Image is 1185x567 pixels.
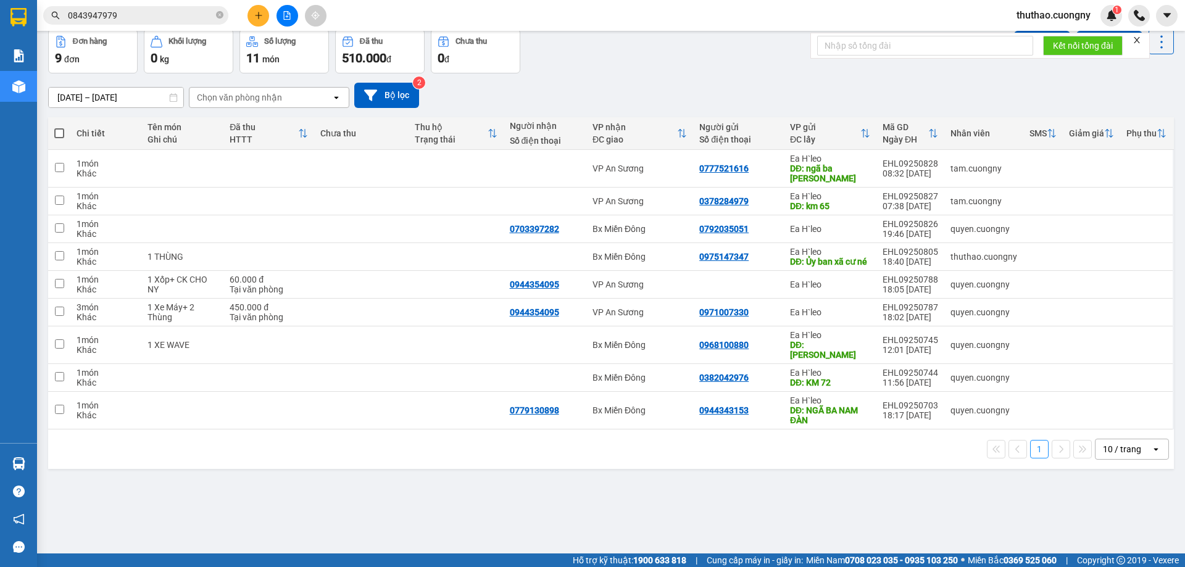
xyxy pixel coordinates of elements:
[77,400,135,410] div: 1 món
[1043,36,1123,56] button: Kết nối tổng đài
[790,279,870,289] div: Ea H`leo
[699,405,749,415] div: 0944343153
[592,279,687,289] div: VP An Sương
[817,36,1033,56] input: Nhập số tổng đài
[883,219,938,229] div: EHL09250826
[216,11,223,19] span: close-circle
[699,224,749,234] div: 0792035051
[438,51,444,65] span: 0
[790,154,870,163] div: Ea H`leo
[68,9,214,22] input: Tìm tên, số ĐT hoặc mã đơn
[790,201,870,211] div: DĐ: km 65
[950,252,1017,262] div: thuthao.cuongny
[699,196,749,206] div: 0378284979
[1023,117,1063,150] th: Toggle SortBy
[1151,444,1161,454] svg: open
[806,553,958,567] span: Miền Nam
[148,122,217,132] div: Tên món
[699,307,749,317] div: 0971007330
[510,405,559,415] div: 0779130898
[592,405,687,415] div: Bx Miền Đông
[444,54,449,64] span: đ
[1004,555,1057,565] strong: 0369 525 060
[77,284,135,294] div: Khác
[13,486,25,497] span: question-circle
[1113,6,1121,14] sup: 1
[950,340,1017,350] div: quyen.cuongny
[699,252,749,262] div: 0975147347
[77,201,135,211] div: Khác
[413,77,425,89] sup: 2
[49,88,183,107] input: Select a date range.
[883,122,928,132] div: Mã GD
[77,159,135,168] div: 1 món
[592,224,687,234] div: Bx Miền Đông
[699,135,778,144] div: Số điện thoại
[699,373,749,383] div: 0382042976
[968,553,1057,567] span: Miền Bắc
[573,553,686,567] span: Hỗ trợ kỹ thuật:
[197,91,282,104] div: Chọn văn phòng nhận
[168,37,206,46] div: Khối lượng
[77,219,135,229] div: 1 món
[64,54,80,64] span: đơn
[790,257,870,267] div: DĐ: Ủy ban xã cư né
[1126,128,1157,138] div: Phụ thu
[699,122,778,132] div: Người gửi
[790,122,860,132] div: VP gửi
[1066,553,1068,567] span: |
[950,224,1017,234] div: quyen.cuongny
[230,135,298,144] div: HTTT
[73,37,107,46] div: Đơn hàng
[790,368,870,378] div: Ea H`leo
[883,312,938,322] div: 18:02 [DATE]
[276,5,298,27] button: file-add
[790,395,870,405] div: Ea H`leo
[1103,443,1141,455] div: 10 / trang
[592,196,687,206] div: VP An Sương
[790,307,870,317] div: Ea H`leo
[151,51,157,65] span: 0
[790,191,870,201] div: Ea H`leo
[592,135,677,144] div: ĐC giao
[950,163,1017,173] div: tam.cuongny
[876,117,944,150] th: Toggle SortBy
[77,257,135,267] div: Khác
[246,51,260,65] span: 11
[360,37,383,46] div: Đã thu
[216,10,223,22] span: close-circle
[1133,36,1141,44] span: close
[283,11,291,20] span: file-add
[586,117,693,150] th: Toggle SortBy
[148,275,217,294] div: 1 Xốp+ CK CHO NY
[320,128,402,138] div: Chưa thu
[55,51,62,65] span: 9
[51,11,60,20] span: search
[77,378,135,387] div: Khác
[12,457,25,470] img: warehouse-icon
[1156,5,1178,27] button: caret-down
[883,191,938,201] div: EHL09250827
[883,275,938,284] div: EHL09250788
[592,307,687,317] div: VP An Sương
[230,275,308,284] div: 60.000 đ
[77,168,135,178] div: Khác
[784,117,876,150] th: Toggle SortBy
[1115,6,1119,14] span: 1
[13,513,25,525] span: notification
[510,224,559,234] div: 0703397282
[699,163,749,173] div: 0777521616
[77,128,135,138] div: Chi tiết
[790,135,860,144] div: ĐC lấy
[354,83,419,108] button: Bộ lọc
[77,345,135,355] div: Khác
[950,373,1017,383] div: quyen.cuongny
[699,340,749,350] div: 0968100880
[10,8,27,27] img: logo-vxr
[331,93,341,102] svg: open
[845,555,958,565] strong: 0708 023 035 - 0935 103 250
[1030,440,1049,458] button: 1
[77,410,135,420] div: Khác
[510,279,559,289] div: 0944354095
[77,191,135,201] div: 1 món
